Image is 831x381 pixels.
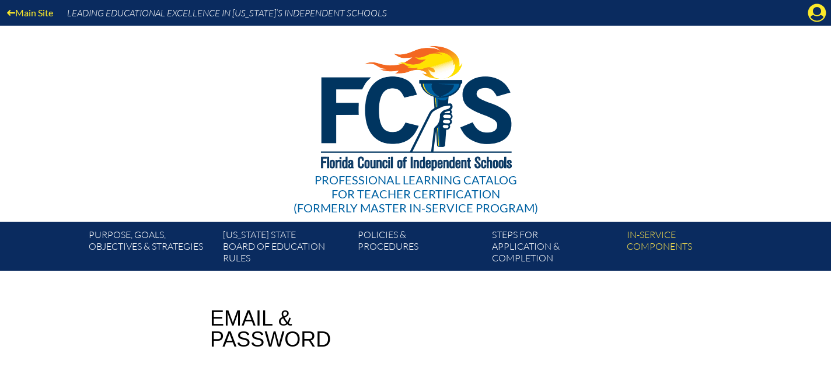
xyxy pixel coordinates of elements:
[2,5,58,20] a: Main Site
[84,226,218,271] a: Purpose, goals,objectives & strategies
[331,187,500,201] span: for Teacher Certification
[487,226,621,271] a: Steps forapplication & completion
[218,226,352,271] a: [US_STATE] StateBoard of Education rules
[622,226,756,271] a: In-servicecomponents
[353,226,487,271] a: Policies &Procedures
[289,23,543,217] a: Professional Learning Catalog for Teacher Certification(formerly Master In-service Program)
[294,173,538,215] div: Professional Learning Catalog (formerly Master In-service Program)
[210,308,331,350] h1: Email & Password
[295,26,536,185] img: FCISlogo221.eps
[808,4,826,22] svg: Manage account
